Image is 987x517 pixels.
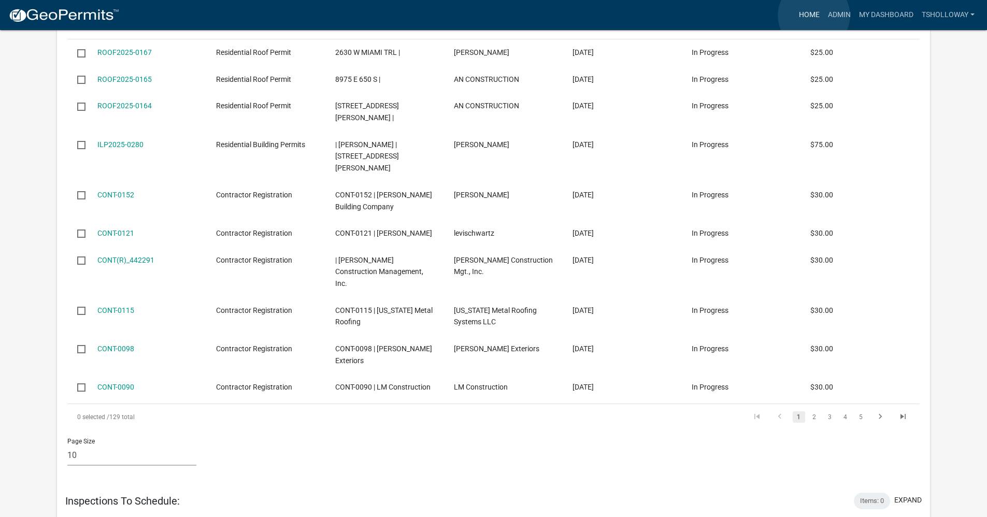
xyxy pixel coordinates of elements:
[97,344,134,353] a: CONT-0098
[573,191,594,199] span: 09/15/2025
[893,411,913,423] a: go to last page
[692,140,728,149] span: In Progress
[573,229,594,237] span: 07/07/2025
[573,256,594,264] span: 06/27/2025
[692,48,728,56] span: In Progress
[854,493,890,509] div: Items: 0
[67,404,404,430] div: 129 total
[870,411,890,423] a: go to next page
[692,383,728,391] span: In Progress
[335,140,399,173] span: | Manganello, Michael G | 258 W TAYLOR AVE
[810,256,833,264] span: $30.00
[795,5,824,25] a: Home
[216,229,292,237] span: Contractor Registration
[97,75,152,83] a: ROOF2025-0165
[454,48,509,56] span: Wes Knox
[454,140,509,149] span: Lucus Myers
[573,75,594,83] span: 10/06/2025
[454,102,519,110] span: AN CONSTRUCTION
[808,411,821,423] a: 2
[692,229,728,237] span: In Progress
[810,229,833,237] span: $30.00
[692,256,728,264] span: In Progress
[216,102,291,110] span: Residential Roof Permit
[573,344,594,353] span: 05/15/2025
[810,102,833,110] span: $25.00
[335,48,400,56] span: 2630 W MIAMI TRL |
[97,191,134,199] a: CONT-0152
[97,102,152,110] a: ROOF2025-0164
[791,408,807,426] li: page 1
[216,140,305,149] span: Residential Building Permits
[824,5,855,25] a: Admin
[454,191,509,199] span: Dallas Hayre
[454,75,519,83] span: AN CONSTRUCTION
[97,48,152,56] a: ROOF2025-0167
[97,383,134,391] a: CONT-0090
[810,140,833,149] span: $75.00
[692,344,728,353] span: In Progress
[692,306,728,314] span: In Progress
[894,495,922,506] button: expand
[853,408,869,426] li: page 5
[216,344,292,353] span: Contractor Registration
[335,75,380,83] span: 8975 E 650 S |
[855,411,867,423] a: 5
[454,229,494,237] span: levischwartz
[824,411,836,423] a: 3
[810,48,833,56] span: $25.00
[216,383,292,391] span: Contractor Registration
[573,383,594,391] span: 05/09/2025
[65,495,180,507] h5: Inspections To Schedule:
[692,102,728,110] span: In Progress
[810,75,833,83] span: $25.00
[573,102,594,110] span: 10/06/2025
[822,408,838,426] li: page 3
[216,191,292,199] span: Contractor Registration
[335,102,399,122] span: 819 N MORTON ST |
[810,191,833,199] span: $30.00
[454,344,539,353] span: Amos Exteriors
[335,229,432,237] span: CONT-0121 | levi schwartz
[216,48,291,56] span: Residential Roof Permit
[573,140,594,149] span: 09/30/2025
[216,306,292,314] span: Contractor Registration
[335,344,432,365] span: CONT-0098 | AMOS Exteriors
[454,256,553,276] span: Bellar Construction Mgt., Inc.
[216,256,292,264] span: Contractor Registration
[747,411,767,423] a: go to first page
[97,229,134,237] a: CONT-0121
[918,5,979,25] a: tsholloway
[97,306,134,314] a: CONT-0115
[573,48,594,56] span: 10/08/2025
[335,191,432,211] span: CONT-0152 | Jameson Building Company
[454,383,508,391] span: LM Construction
[77,413,109,421] span: 0 selected /
[838,408,853,426] li: page 4
[839,411,852,423] a: 4
[216,75,291,83] span: Residential Roof Permit
[810,344,833,353] span: $30.00
[692,75,728,83] span: In Progress
[97,140,144,149] a: ILP2025-0280
[807,408,822,426] li: page 2
[692,191,728,199] span: In Progress
[97,256,154,264] a: CONT(R)_442291
[335,256,423,288] span: | Bellar Construction Management, Inc.
[573,306,594,314] span: 06/23/2025
[770,411,790,423] a: go to previous page
[335,306,433,326] span: CONT-0115 | Indiana Metal Roofing
[454,306,537,326] span: Indiana Metal Roofing Systems LLC
[855,5,918,25] a: My Dashboard
[810,306,833,314] span: $30.00
[335,383,431,391] span: CONT-0090 | LM Construction
[793,411,805,423] a: 1
[810,383,833,391] span: $30.00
